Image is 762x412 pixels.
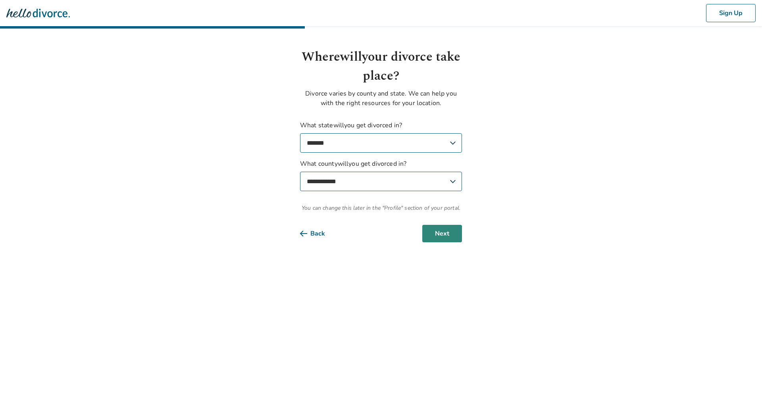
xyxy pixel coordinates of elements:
[300,172,462,191] select: What countywillyou get divorced in?
[300,121,462,153] label: What state will you get divorced in?
[300,133,462,153] select: What statewillyou get divorced in?
[706,4,756,22] button: Sign Up
[300,48,462,86] h1: Where will your divorce take place?
[300,159,462,191] label: What county will you get divorced in?
[300,204,462,212] span: You can change this later in the "Profile" section of your portal.
[6,5,70,21] img: Hello Divorce Logo
[422,225,462,242] button: Next
[300,225,338,242] button: Back
[300,89,462,108] p: Divorce varies by county and state. We can help you with the right resources for your location.
[722,374,762,412] iframe: Chat Widget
